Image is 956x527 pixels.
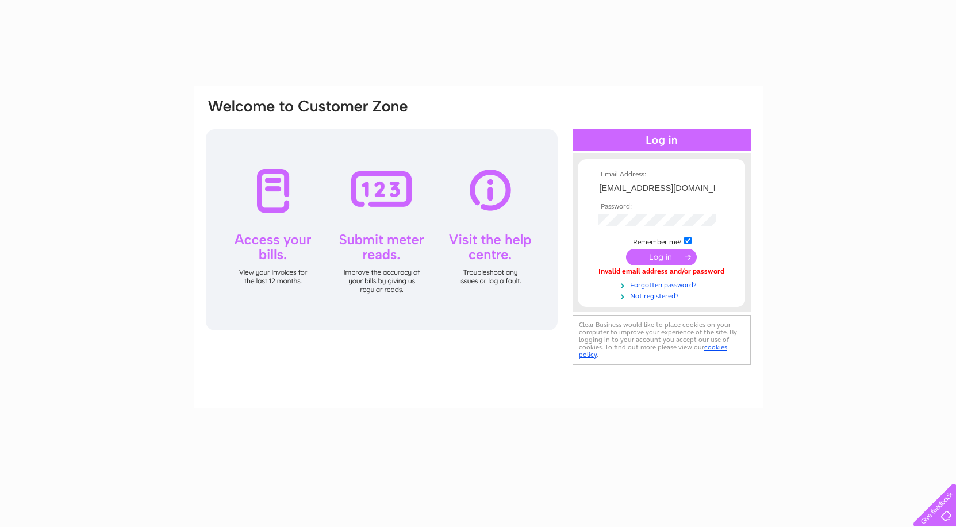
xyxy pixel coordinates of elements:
[598,290,728,301] a: Not registered?
[598,268,725,276] div: Invalid email address and/or password
[595,203,728,211] th: Password:
[579,343,727,359] a: cookies policy
[626,249,697,265] input: Submit
[573,315,751,365] div: Clear Business would like to place cookies on your computer to improve your experience of the sit...
[595,235,728,247] td: Remember me?
[595,171,728,179] th: Email Address:
[598,279,728,290] a: Forgotten password?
